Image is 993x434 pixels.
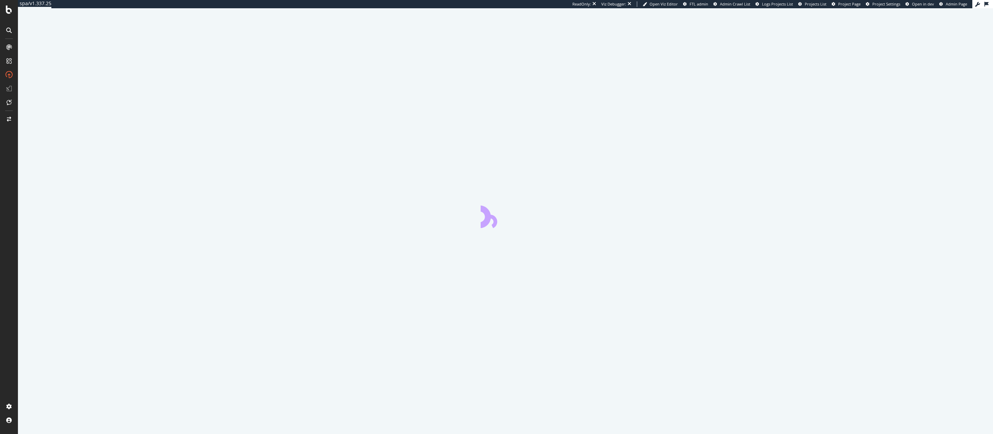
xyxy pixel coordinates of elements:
[643,1,678,7] a: Open Viz Editor
[838,1,861,7] span: Project Page
[798,1,826,7] a: Projects List
[866,1,900,7] a: Project Settings
[720,1,750,7] span: Admin Crawl List
[832,1,861,7] a: Project Page
[713,1,750,7] a: Admin Crawl List
[762,1,793,7] span: Logs Projects List
[683,1,708,7] a: FTL admin
[805,1,826,7] span: Projects List
[572,1,591,7] div: ReadOnly:
[912,1,934,7] span: Open in dev
[690,1,708,7] span: FTL admin
[481,203,530,228] div: animation
[946,1,967,7] span: Admin Page
[905,1,934,7] a: Open in dev
[872,1,900,7] span: Project Settings
[650,1,678,7] span: Open Viz Editor
[755,1,793,7] a: Logs Projects List
[939,1,967,7] a: Admin Page
[601,1,626,7] div: Viz Debugger:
